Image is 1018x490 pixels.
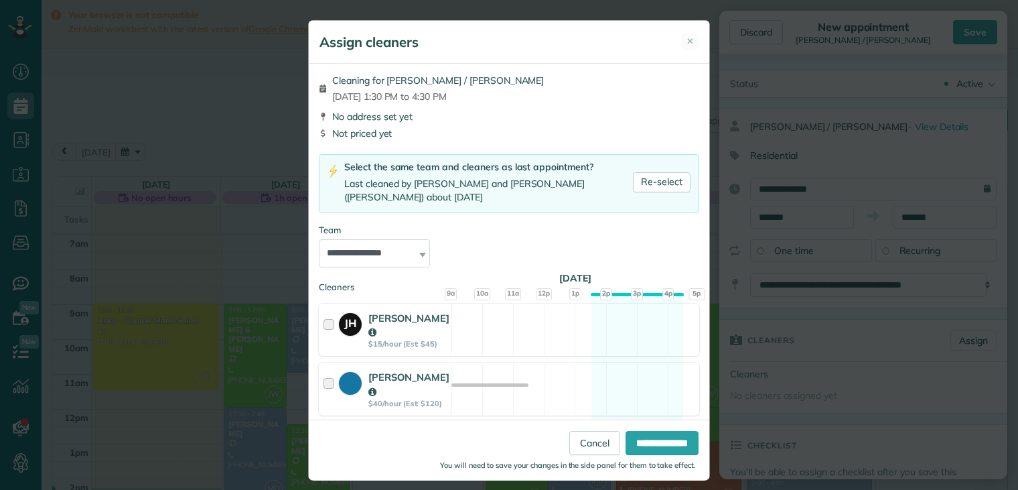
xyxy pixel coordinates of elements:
strong: [PERSON_NAME] [368,312,449,339]
div: Last cleaned by [PERSON_NAME] and [PERSON_NAME] ([PERSON_NAME]) about [DATE] [344,177,633,204]
strong: $40/hour (Est: $120) [368,399,449,408]
div: Team [319,224,699,237]
a: Re-select [633,172,690,192]
small: You will need to save your changes in the side panel for them to take effect. [440,461,696,470]
div: Select the same team and cleaners as last appointment? [344,160,633,174]
div: Cleaners [319,281,699,285]
a: Cancel [569,431,620,455]
div: Not priced yet [319,127,699,140]
span: [DATE] 1:30 PM to 4:30 PM [332,90,544,103]
h5: Assign cleaners [319,33,419,52]
span: Cleaning for [PERSON_NAME] / [PERSON_NAME] [332,74,544,87]
strong: [PERSON_NAME] [368,371,449,397]
img: lightning-bolt-icon-94e5364df696ac2de96d3a42b8a9ff6ba979493684c50e6bbbcda72601fa0d29.png [328,164,339,178]
strong: $15/hour (Est: $45) [368,339,449,349]
span: ✕ [686,35,694,48]
strong: JH [339,313,362,332]
div: No address set yet [319,110,699,123]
